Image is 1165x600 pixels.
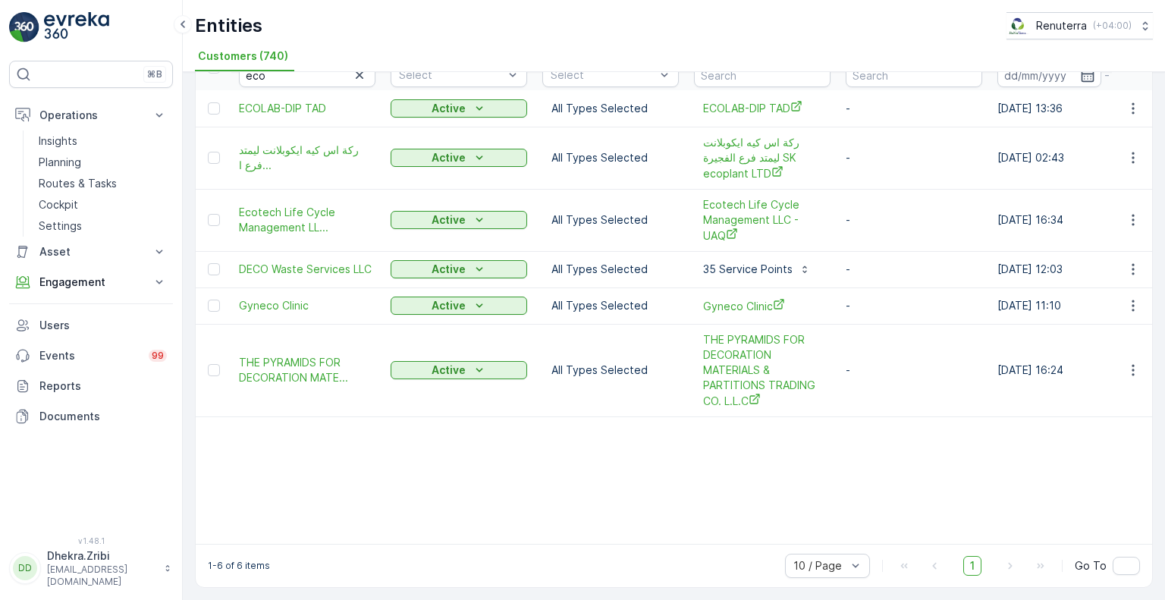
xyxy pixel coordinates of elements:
p: - [1104,66,1110,84]
p: 99 [152,350,164,362]
a: Settings [33,215,173,237]
a: THE PYRAMIDS FOR DECORATION MATERIALS & PARTITIONS TRADING CO. L.L.C [703,332,821,409]
p: Cockpit [39,197,78,212]
a: Routes & Tasks [33,173,173,194]
a: ECOLAB-DIP TAD [703,100,821,116]
p: Active [432,298,466,313]
td: - [838,324,990,416]
p: Settings [39,218,82,234]
p: Reports [39,379,167,394]
input: Search [239,63,375,87]
td: - [838,90,990,127]
a: ركة اس كيه ايكوبلانت ليمتد فرع ا... [239,143,375,173]
p: Dhekra.Zribi [47,548,156,564]
p: ( +04:00 ) [1093,20,1132,32]
button: Active [391,361,527,379]
p: Documents [39,409,167,424]
a: Ecotech Life Cycle Management LL... [239,205,375,235]
p: Events [39,348,140,363]
p: Renuterra [1036,18,1087,33]
button: Active [391,99,527,118]
td: - [838,189,990,251]
p: All Types Selected [551,262,670,277]
p: Asset [39,244,143,259]
button: Operations [9,100,173,130]
a: Reports [9,371,173,401]
input: Search [694,63,831,87]
button: Asset [9,237,173,267]
div: Toggle Row Selected [208,263,220,275]
a: Users [9,310,173,341]
div: Toggle Row Selected [208,300,220,312]
td: - [838,251,990,287]
button: DDDhekra.Zribi[EMAIL_ADDRESS][DOMAIN_NAME] [9,548,173,588]
input: Search [846,63,982,87]
p: Engagement [39,275,143,290]
a: Insights [33,130,173,152]
img: logo [9,12,39,42]
a: Ecotech Life Cycle Management LLC - UAQ [703,197,821,243]
p: ⌘B [147,68,162,80]
div: Toggle Row Selected [208,152,220,164]
p: Entities [195,14,262,38]
button: Active [391,149,527,167]
p: Users [39,318,167,333]
a: DECO Waste Services LLC [239,262,375,277]
p: All Types Selected [551,101,670,116]
a: Planning [33,152,173,173]
a: Documents [9,401,173,432]
p: All Types Selected [551,212,670,228]
button: Active [391,297,527,315]
img: Screenshot_2024-07-26_at_13.33.01.png [1006,17,1030,34]
p: Active [432,212,466,228]
button: Active [391,211,527,229]
div: DD [13,556,37,580]
p: All Types Selected [551,363,670,378]
p: 1-6 of 6 items [208,560,270,572]
p: [EMAIL_ADDRESS][DOMAIN_NAME] [47,564,156,588]
p: Insights [39,134,77,149]
p: 35 Service Points [703,262,793,277]
button: Active [391,260,527,278]
a: Gyneco Clinic [703,298,821,314]
a: Events99 [9,341,173,371]
a: ركة اس كيه ايكوبلانت ليمتد فرع الفجيرة SK ecoplant LTD [703,135,821,181]
p: All Types Selected [551,150,670,165]
span: Go To [1075,558,1107,573]
span: v 1.48.1 [9,536,173,545]
div: Toggle Row Selected [208,214,220,226]
p: Routes & Tasks [39,176,117,191]
div: Toggle Row Selected [208,102,220,115]
p: Planning [39,155,81,170]
div: Toggle Row Selected [208,364,220,376]
td: - [838,127,990,189]
p: Active [432,262,466,277]
p: Operations [39,108,143,123]
span: Customers (740) [198,49,288,64]
button: Engagement [9,267,173,297]
img: logo_light-DOdMpM7g.png [44,12,109,42]
td: - [838,287,990,324]
p: Active [432,150,466,165]
p: Active [432,363,466,378]
a: THE PYRAMIDS FOR DECORATION MATE... [239,355,375,385]
p: Active [432,101,466,116]
a: Gyneco Clinic [239,298,375,313]
input: dd/mm/yyyy [997,63,1101,87]
a: Cockpit [33,194,173,215]
p: All Types Selected [551,298,670,313]
button: 35 Service Points [694,257,820,281]
a: ECOLAB-DIP TAD [239,101,375,116]
button: Renuterra(+04:00) [1006,12,1153,39]
span: 1 [963,556,981,576]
